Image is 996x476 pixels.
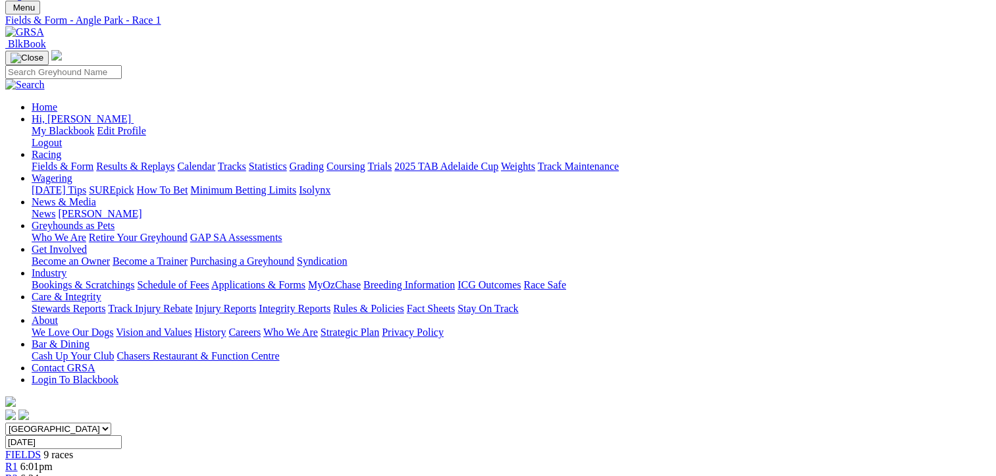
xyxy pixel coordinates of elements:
[333,303,404,314] a: Rules & Policies
[5,14,991,26] a: Fields & Form - Angle Park - Race 1
[32,113,134,124] a: Hi, [PERSON_NAME]
[32,208,991,220] div: News & Media
[523,279,565,290] a: Race Safe
[32,149,61,160] a: Racing
[382,327,444,338] a: Privacy Policy
[32,137,62,148] a: Logout
[5,65,122,79] input: Search
[211,279,305,290] a: Applications & Forms
[96,161,174,172] a: Results & Replays
[43,449,73,460] span: 9 races
[32,315,58,326] a: About
[113,255,188,267] a: Become a Trainer
[32,327,113,338] a: We Love Our Dogs
[8,38,46,49] span: BlkBook
[259,303,330,314] a: Integrity Reports
[190,255,294,267] a: Purchasing a Greyhound
[108,303,192,314] a: Track Injury Rebate
[89,232,188,243] a: Retire Your Greyhound
[32,267,66,278] a: Industry
[458,303,518,314] a: Stay On Track
[538,161,619,172] a: Track Maintenance
[194,327,226,338] a: History
[32,350,991,362] div: Bar & Dining
[218,161,246,172] a: Tracks
[137,184,188,196] a: How To Bet
[20,461,53,472] span: 6:01pm
[137,279,209,290] a: Schedule of Fees
[407,303,455,314] a: Fact Sheets
[5,51,49,65] button: Toggle navigation
[13,3,35,13] span: Menu
[32,327,991,338] div: About
[51,50,62,61] img: logo-grsa-white.png
[32,374,118,385] a: Login To Blackbook
[228,327,261,338] a: Careers
[5,396,16,407] img: logo-grsa-white.png
[11,53,43,63] img: Close
[5,410,16,420] img: facebook.svg
[89,184,134,196] a: SUREpick
[32,279,991,291] div: Industry
[32,113,131,124] span: Hi, [PERSON_NAME]
[5,26,44,38] img: GRSA
[32,279,134,290] a: Bookings & Scratchings
[32,303,991,315] div: Care & Integrity
[32,125,95,136] a: My Blackbook
[5,435,122,449] input: Select date
[32,161,93,172] a: Fields & Form
[458,279,521,290] a: ICG Outcomes
[32,208,55,219] a: News
[190,184,296,196] a: Minimum Betting Limits
[32,125,991,149] div: Hi, [PERSON_NAME]
[32,184,86,196] a: [DATE] Tips
[299,184,330,196] a: Isolynx
[5,461,18,472] a: R1
[5,79,45,91] img: Search
[32,101,57,113] a: Home
[263,327,318,338] a: Who We Are
[97,125,146,136] a: Edit Profile
[32,244,87,255] a: Get Involved
[32,350,114,361] a: Cash Up Your Club
[394,161,498,172] a: 2025 TAB Adelaide Cup
[321,327,379,338] a: Strategic Plan
[177,161,215,172] a: Calendar
[363,279,455,290] a: Breeding Information
[116,327,192,338] a: Vision and Values
[5,449,41,460] a: FIELDS
[32,291,101,302] a: Care & Integrity
[58,208,142,219] a: [PERSON_NAME]
[117,350,279,361] a: Chasers Restaurant & Function Centre
[5,38,46,49] a: BlkBook
[32,184,991,196] div: Wagering
[32,232,991,244] div: Greyhounds as Pets
[32,255,991,267] div: Get Involved
[18,410,29,420] img: twitter.svg
[32,338,90,350] a: Bar & Dining
[32,303,105,314] a: Stewards Reports
[32,362,95,373] a: Contact GRSA
[249,161,287,172] a: Statistics
[327,161,365,172] a: Coursing
[290,161,324,172] a: Grading
[32,232,86,243] a: Who We Are
[190,232,282,243] a: GAP SA Assessments
[32,172,72,184] a: Wagering
[308,279,361,290] a: MyOzChase
[32,255,110,267] a: Become an Owner
[501,161,535,172] a: Weights
[32,161,991,172] div: Racing
[367,161,392,172] a: Trials
[32,220,115,231] a: Greyhounds as Pets
[297,255,347,267] a: Syndication
[5,1,40,14] button: Toggle navigation
[32,196,96,207] a: News & Media
[195,303,256,314] a: Injury Reports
